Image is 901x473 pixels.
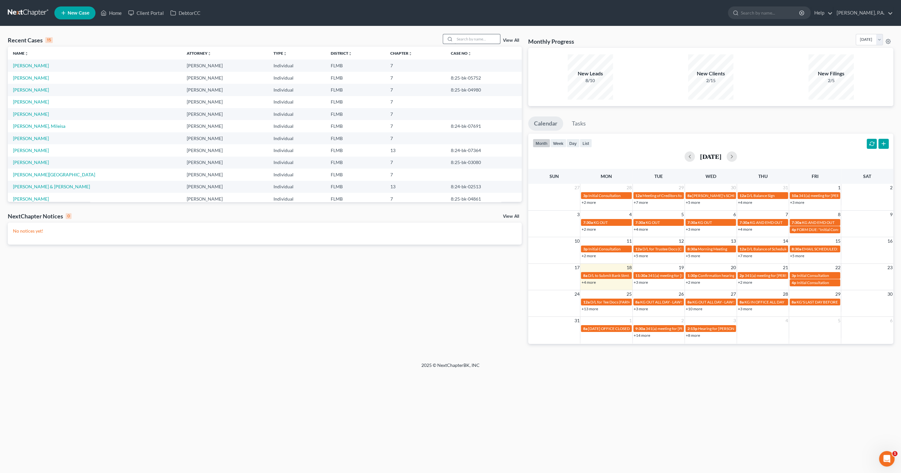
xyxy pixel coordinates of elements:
[385,144,446,156] td: 13
[451,51,472,56] a: Case Nounfold_more
[568,70,613,77] div: New Leads
[581,253,595,258] a: +2 more
[640,300,723,304] span: KG OUT ALL DAY - LAW SCHOOL ORIENTATION
[802,220,835,225] span: KG AND EMD OUT
[390,51,412,56] a: Chapterunfold_more
[573,317,580,324] span: 31
[325,181,385,193] td: FLMB
[325,169,385,181] td: FLMB
[648,273,710,278] span: 341(a) meeting for [PERSON_NAME]
[634,200,648,205] a: +7 more
[733,317,737,324] span: 3
[790,200,804,205] a: +3 more
[325,108,385,120] td: FLMB
[892,451,897,456] span: 1
[678,290,684,298] span: 26
[13,196,49,202] a: [PERSON_NAME]
[887,264,893,271] span: 23
[797,273,829,278] span: Initial Consultation
[808,77,854,84] div: 2/5
[698,326,783,331] span: Hearing for [PERSON_NAME] & [PERSON_NAME]
[687,326,697,331] span: 2:15p
[797,280,829,285] span: Initial Consultation
[646,326,708,331] span: 341(a) meeting for [PERSON_NAME]
[325,157,385,169] td: FLMB
[738,227,752,232] a: +4 more
[799,193,861,198] span: 341(a) meeting for [PERSON_NAME]
[686,306,702,311] a: +10 more
[573,237,580,245] span: 10
[268,157,325,169] td: Individual
[573,184,580,192] span: 27
[758,173,768,179] span: Thu
[738,200,752,205] a: +4 more
[581,200,595,205] a: +2 more
[125,7,167,19] a: Client Portal
[738,280,752,285] a: +2 more
[593,220,607,225] span: KG OUT
[792,300,796,304] span: 8a
[68,11,89,16] span: New Case
[182,144,268,156] td: [PERSON_NAME]
[782,290,789,298] span: 28
[325,60,385,71] td: FLMB
[325,144,385,156] td: FLMB
[887,237,893,245] span: 16
[446,157,522,169] td: 8:25-bk-03080
[446,120,522,132] td: 8:24-bk-07691
[747,247,857,251] span: D/L Balance of Schedules ([PERSON_NAME] & [PERSON_NAME])
[550,173,559,179] span: Sun
[25,52,28,56] i: unfold_more
[705,173,716,179] span: Wed
[385,157,446,169] td: 7
[13,99,49,104] a: [PERSON_NAME]
[385,72,446,84] td: 7
[182,169,268,181] td: [PERSON_NAME]
[446,72,522,84] td: 8:25-bk-05752
[692,193,746,198] span: [PERSON_NAME]'s SCHEDULE
[687,220,697,225] span: 7:30a
[182,120,268,132] td: [PERSON_NAME]
[550,139,566,148] button: week
[626,237,632,245] span: 11
[740,247,746,251] span: 12a
[13,51,28,56] a: Nameunfold_more
[750,220,783,225] span: KG AND EMD OUT
[268,169,325,181] td: Individual
[8,36,53,44] div: Recent Cases
[634,306,648,311] a: +3 more
[268,144,325,156] td: Individual
[686,333,700,338] a: +8 more
[889,317,893,324] span: 6
[782,264,789,271] span: 21
[325,132,385,144] td: FLMB
[747,193,775,198] span: D/L Balance Sign
[792,247,801,251] span: 8:30a
[792,280,796,285] span: 4p
[583,326,587,331] span: 8a
[741,7,800,19] input: Search by name...
[446,84,522,96] td: 8:25-bk-04980
[686,200,700,205] a: +5 more
[833,7,893,19] a: [PERSON_NAME], P.A.
[626,184,632,192] span: 28
[268,193,325,205] td: Individual
[730,237,737,245] span: 13
[730,290,737,298] span: 27
[273,51,287,56] a: Typeunfold_more
[187,51,211,56] a: Attorneyunfold_more
[834,264,841,271] span: 22
[698,273,772,278] span: Confirmation hearing for [PERSON_NAME]
[268,96,325,108] td: Individual
[385,96,446,108] td: 7
[573,264,580,271] span: 17
[686,227,700,232] a: +3 more
[889,211,893,218] span: 9
[687,193,692,198] span: 8a
[330,51,352,56] a: Districtunfold_more
[738,306,752,311] a: +3 more
[503,38,519,43] a: View All
[503,214,519,219] a: View All
[792,227,796,232] span: 4p
[268,181,325,193] td: Individual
